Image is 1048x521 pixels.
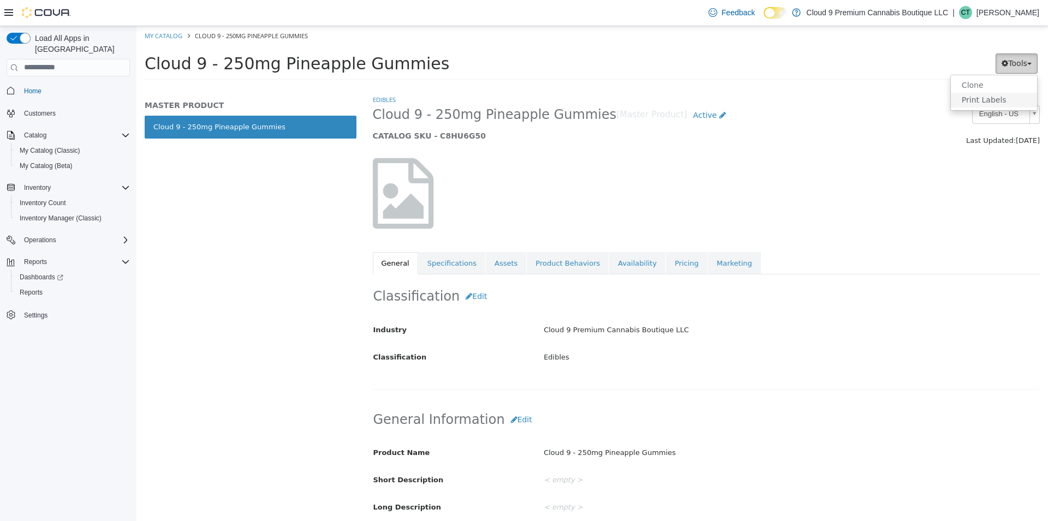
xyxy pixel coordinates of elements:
span: Last Updated: [830,110,879,118]
a: Customers [20,107,60,120]
h5: MASTER PRODUCT [8,74,220,84]
span: Customers [24,109,56,118]
a: Clone [814,52,901,67]
a: Dashboards [11,270,134,285]
button: Reports [11,285,134,300]
a: Print Labels [814,67,901,81]
a: Settings [20,309,52,322]
button: Inventory [20,181,55,194]
div: Cloud 9 - 250mg Pineapple Gummies [399,417,911,436]
a: Edibles [236,69,259,77]
button: Inventory [2,180,134,195]
span: Home [20,84,130,98]
span: My Catalog (Beta) [20,161,73,170]
span: Reports [20,255,130,268]
a: Product Behaviors [390,226,472,249]
span: Inventory [20,181,130,194]
span: Inventory Count [20,199,66,207]
a: Assets [349,226,390,249]
span: [DATE] [879,110,903,118]
span: Home [24,87,41,95]
h5: CATALOG SKU - C8HU6G50 [236,105,733,115]
span: Settings [20,308,130,321]
a: English - US [836,79,903,98]
span: Dashboards [15,271,130,284]
a: Active [551,79,596,99]
span: Dashboards [20,273,63,282]
button: Tools [859,27,901,47]
input: Dark Mode [764,7,787,19]
a: Cloud 9 - 250mg Pineapple Gummies [8,89,220,112]
span: Feedback [722,7,755,18]
span: My Catalog (Classic) [15,144,130,157]
div: < empty > [399,445,911,464]
a: My Catalog (Classic) [15,144,85,157]
span: Inventory [24,183,51,192]
a: Inventory Count [15,196,70,209]
button: Customers [2,105,134,121]
span: Long Description [237,477,305,485]
span: Inventory Count [15,196,130,209]
div: < empty > [399,472,911,491]
h2: General Information [237,384,903,404]
p: Cloud 9 Premium Cannabis Boutique LLC [806,6,948,19]
button: Catalog [2,128,134,143]
div: Cami Terry [959,6,972,19]
span: My Catalog (Classic) [20,146,80,155]
h2: Classification [237,260,903,280]
button: Operations [2,232,134,248]
button: My Catalog (Classic) [11,143,134,158]
span: Reports [15,286,130,299]
span: Customers [20,106,130,120]
a: Home [20,85,46,98]
span: Inventory Manager (Classic) [15,212,130,225]
nav: Complex example [7,79,130,351]
img: Cova [22,7,71,18]
button: Reports [2,254,134,270]
a: Specifications [282,226,349,249]
span: English - US [836,80,889,97]
button: Inventory Manager (Classic) [11,211,134,226]
button: Home [2,83,134,99]
span: Operations [24,236,56,244]
span: Classification [237,327,290,335]
span: Inventory Manager (Classic) [20,214,102,223]
span: CT [961,6,970,19]
p: | [952,6,955,19]
button: Edit [368,384,402,404]
span: Active [557,85,580,93]
a: Marketing [571,226,624,249]
a: Feedback [704,2,759,23]
button: Edit [323,260,356,280]
span: Settings [24,311,47,320]
div: Cloud 9 Premium Cannabis Boutique LLC [399,295,911,314]
a: Reports [15,286,47,299]
small: [Master Product] [480,85,551,93]
button: Inventory Count [11,195,134,211]
a: Dashboards [15,271,68,284]
a: Pricing [529,226,571,249]
button: Settings [2,307,134,322]
span: Catalog [20,129,130,142]
span: Cloud 9 - 250mg Pineapple Gummies [236,80,480,97]
a: Availability [473,226,529,249]
span: Cloud 9 - 250mg Pineapple Gummies [58,5,171,14]
button: Catalog [20,129,51,142]
span: My Catalog (Beta) [15,159,130,172]
span: Product Name [237,422,294,430]
a: Inventory Manager (Classic) [15,212,106,225]
button: Reports [20,255,51,268]
span: Reports [20,288,43,297]
span: Industry [237,300,271,308]
span: Catalog [24,131,46,140]
a: My Catalog [8,5,46,14]
button: My Catalog (Beta) [11,158,134,173]
span: Load All Apps in [GEOGRAPHIC_DATA] [31,33,130,55]
p: [PERSON_NAME] [976,6,1039,19]
a: My Catalog (Beta) [15,159,77,172]
span: Short Description [237,450,307,458]
span: Reports [24,257,47,266]
span: Operations [20,233,130,247]
button: Operations [20,233,61,247]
